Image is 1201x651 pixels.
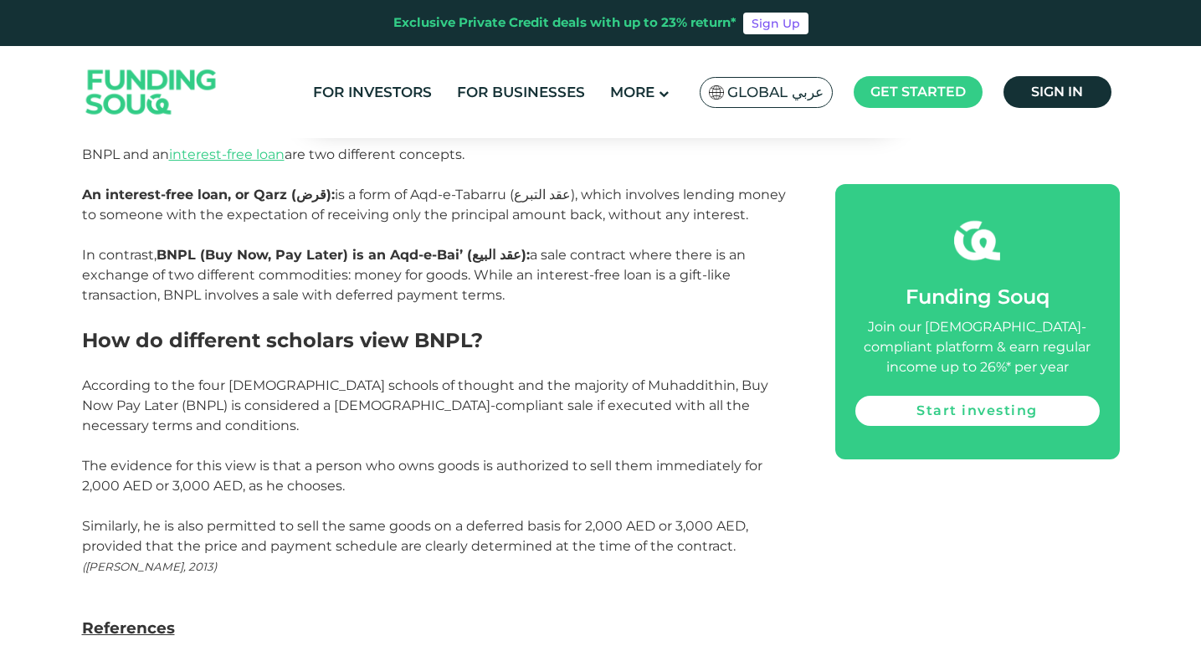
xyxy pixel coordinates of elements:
img: fsicon [954,218,1000,264]
span: The evidence for this view is that a person who owns goods is authorized to sell them immediately... [82,458,762,494]
a: For Businesses [453,79,589,106]
span: How do different scholars view BNPL? [82,328,483,352]
strong: BNPL (Buy Now, Pay Later) is an Aqd-e-Bai’ ( [157,247,472,263]
span: ), which involves lending money to someone with the expectation of receiving only the principal a... [82,187,786,223]
a: Sign in [1003,76,1111,108]
strong: ): [326,187,335,202]
span: References [82,618,175,638]
a: Sign Up [743,13,808,34]
span: قرض [296,187,326,202]
span: Get started [870,84,966,100]
span: An interest-free loan, or Qarz ( [82,187,296,202]
span: Similarly, he is also permitted to sell the same goods on a deferred basis for 2,000 AED or 3,000... [82,518,748,554]
span: More [610,84,654,100]
div: Join our [DEMOGRAPHIC_DATA]-compliant platform & earn regular income up to 26%* per year [855,317,1100,377]
a: For Investors [309,79,436,106]
span: Funding Souq [906,284,1050,309]
img: Logo [69,50,234,135]
img: SA Flag [709,85,724,100]
span: عقد التبرع [514,187,571,202]
span: According to the four [DEMOGRAPHIC_DATA] schools of thought and the majority of Muhaddithin, Buy ... [82,377,768,433]
span: Global عربي [727,83,824,102]
span: عقد البيع [472,247,521,263]
span: a sale contract where there is an exchange of two different commodities: money for goods. While a... [82,247,746,303]
div: Exclusive Private Credit deals with up to 23% return* [393,13,737,33]
span: Sign in [1031,84,1083,100]
span: In contrast, [82,247,472,263]
a: interest-free loan [169,146,285,162]
span: ([PERSON_NAME], 2013) [82,560,217,573]
a: Start investing [855,396,1100,426]
strong: ): [521,247,530,263]
span: is a form of Aqd-e-Tabarru ( [326,187,514,202]
span: BNPL and an are two different concepts. [82,146,464,162]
